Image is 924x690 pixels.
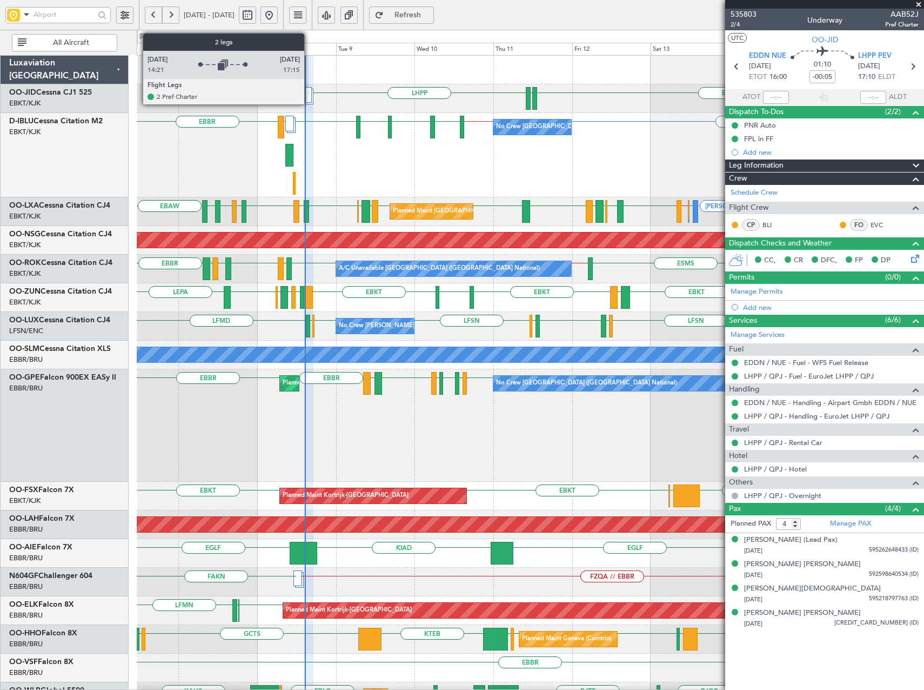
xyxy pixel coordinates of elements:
span: (2/2) [885,106,901,117]
a: LHPP / QPJ - Fuel - EuroJet LHPP / QPJ [744,371,874,381]
a: EBBR/BRU [9,383,43,393]
div: A/C Unavailable [GEOGRAPHIC_DATA] ([GEOGRAPHIC_DATA] National) [339,261,540,277]
span: [DATE] - [DATE] [184,10,235,20]
span: Others [729,476,753,489]
span: Permits [729,271,754,284]
a: OO-VSFFalcon 8X [9,658,73,666]
a: EBBR/BRU [9,525,43,534]
a: EDDN / NUE - Handling - Airpart Gmbh EDDN / NUE [744,398,916,407]
div: Add new [743,148,919,157]
span: [CREDIT_CARD_NUMBER] (ID) [834,619,919,628]
span: OO-FSX [9,486,38,494]
a: OO-FSXFalcon 7X [9,486,74,494]
div: [PERSON_NAME][DEMOGRAPHIC_DATA] [744,583,881,594]
span: Refresh [386,11,430,19]
span: 01:10 [814,59,831,70]
div: PNR Auto [744,121,776,130]
a: EDDN / NUE - Fuel - WFS Fuel Release [744,358,868,367]
div: FO [850,219,868,231]
span: (6/6) [885,314,901,326]
span: Crew [729,172,747,185]
a: Manage PAX [830,519,871,529]
div: CP [742,219,760,231]
a: OO-ZUNCessna Citation CJ4 [9,288,112,295]
span: [DATE] [744,547,762,555]
span: OO-JID [9,89,36,96]
a: LHPP / QPJ - Handling - EuroJet LHPP / QPJ [744,412,889,421]
div: [PERSON_NAME] (Lead Pax) [744,535,838,546]
span: DP [881,255,890,266]
span: OO-GPE [9,374,40,381]
span: 592598640534 (ID) [869,570,919,579]
a: EBKT/KJK [9,240,41,250]
span: Flight Crew [729,202,769,214]
div: Underway [807,15,842,26]
span: Pax [729,503,741,515]
span: Hotel [729,450,747,462]
span: OO-SLM [9,345,39,353]
a: LHPP / QPJ - Hotel [744,465,807,474]
a: EBBR/BRU [9,582,43,592]
span: ETOT [749,72,767,83]
span: 595218797763 (ID) [869,594,919,603]
div: Sat 6 [100,43,179,56]
span: CR [794,255,803,266]
span: Pref Charter [885,20,919,29]
a: EBBR/BRU [9,668,43,678]
div: FPL in FF [744,134,773,143]
div: No Crew [GEOGRAPHIC_DATA] ([GEOGRAPHIC_DATA] National) [496,375,677,392]
div: [PERSON_NAME] [PERSON_NAME] [744,608,861,619]
div: Tue 9 [336,43,415,56]
div: Wed 10 [414,43,493,56]
a: OO-GPEFalcon 900EX EASy II [9,374,116,381]
span: OO-NSG [9,230,41,238]
a: EBBR/BRU [9,355,43,364]
span: 535803 [731,9,756,20]
a: OO-LUXCessna Citation CJ4 [9,316,110,324]
a: EBKT/KJK [9,297,41,307]
span: Travel [729,423,749,436]
span: OO-HHO [9,629,42,637]
a: OO-ROKCessna Citation CJ4 [9,259,112,267]
span: (0/0) [885,271,901,283]
span: OO-ELK [9,601,38,608]
a: EBBR/BRU [9,611,43,620]
span: OO-ZUN [9,288,41,295]
span: [DATE] [749,61,771,72]
span: Dispatch Checks and Weather [729,237,832,250]
div: Add new [743,303,919,312]
span: D-IBLU [9,117,34,125]
a: EBBR/BRU [9,639,43,649]
a: BLI [762,220,787,230]
span: Leg Information [729,160,784,172]
div: [PERSON_NAME] [PERSON_NAME] [744,559,861,570]
a: Manage Permits [731,287,783,297]
a: EBKT/KJK [9,496,41,506]
span: N604GF [9,572,38,580]
span: (4/4) [885,503,901,514]
button: All Aircraft [12,34,117,51]
span: OO-LAH [9,515,39,522]
span: AAB52J [885,9,919,20]
div: Sat 13 [651,43,729,56]
div: No Crew [GEOGRAPHIC_DATA] ([GEOGRAPHIC_DATA] National) [496,119,677,135]
input: --:-- [763,91,789,104]
span: ATOT [742,92,760,103]
a: Manage Services [731,330,785,341]
span: EDDN NUE [749,51,786,62]
span: Services [729,315,757,327]
span: OO-LUX [9,316,39,324]
label: Planned PAX [731,519,771,529]
span: Handling [729,383,760,396]
a: LHPP / QPJ - Overnight [744,491,821,500]
button: Refresh [369,6,434,24]
span: CC, [764,255,776,266]
div: No Crew [PERSON_NAME] ([PERSON_NAME]) [339,318,468,334]
span: OO-VSF [9,658,38,666]
div: [DATE] [139,32,158,41]
span: [DATE] [744,571,762,579]
a: EBBR/BRU [9,553,43,563]
a: EBKT/KJK [9,211,41,221]
a: D-IBLUCessna Citation M2 [9,117,103,125]
span: FP [855,255,863,266]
